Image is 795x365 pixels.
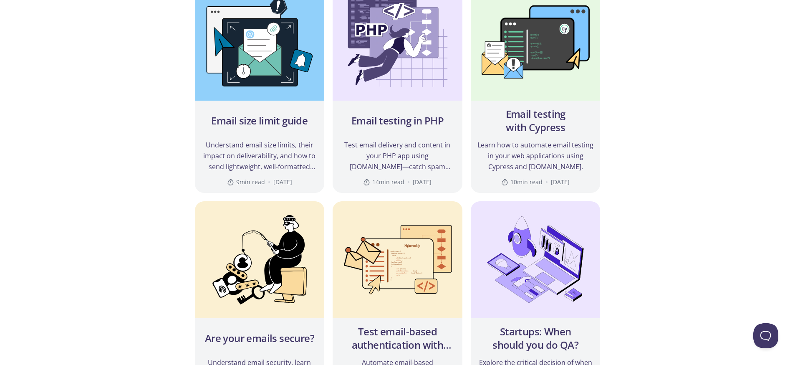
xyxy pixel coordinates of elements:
h2: Email testing in PHP [351,114,444,127]
h2: Are your emails secure? [205,332,314,345]
img: Are your emails secure? [195,201,325,318]
h2: Email testing with Cypress [477,107,594,134]
span: 14 min read [363,178,404,186]
img: Test email-based authentication with Nightwatch.js [333,201,462,318]
p: Understand email size limits, their impact on deliverability, and how to send lightweight, well-f... [202,139,318,172]
time: [DATE] [551,178,570,186]
time: [DATE] [413,178,432,186]
p: Test email delivery and content in your PHP app using [DOMAIN_NAME]—catch spam issues, extract li... [339,139,456,172]
h2: Test email-based authentication with Nightwatch.js [339,325,456,352]
time: [DATE] [273,178,292,186]
img: Startups: When should you do QA? [471,201,601,318]
span: 10 min read [501,178,543,186]
iframe: Help Scout Beacon - Open [753,323,778,348]
h2: Startups: When should you do QA? [477,325,594,352]
h2: Email size limit guide [211,114,308,127]
p: Learn how to automate email testing in your web applications using Cypress and [DOMAIN_NAME]. [477,139,594,172]
span: 9 min read [227,178,265,186]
